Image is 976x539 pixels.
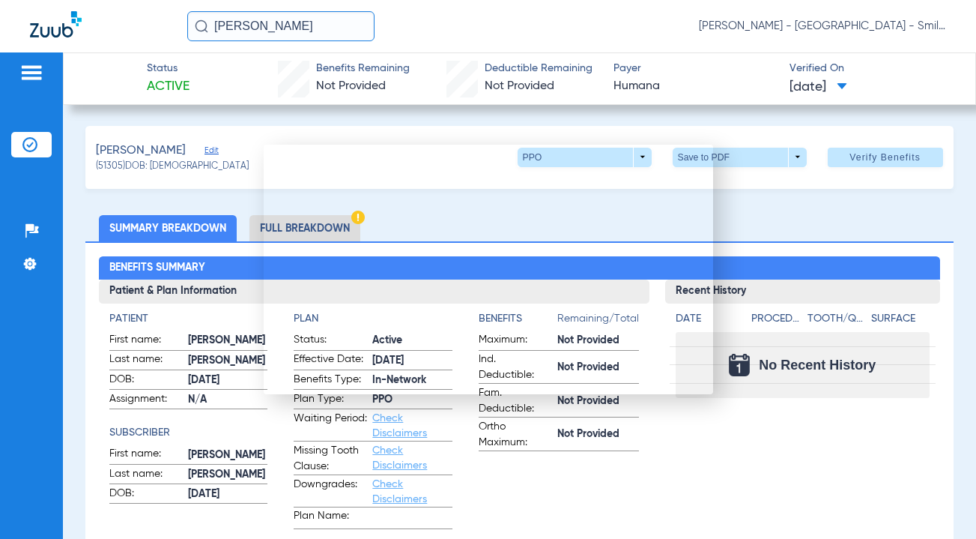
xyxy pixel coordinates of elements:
span: Verify Benefits [849,151,921,163]
span: DOB: [109,372,183,390]
span: [DATE] [188,487,267,502]
span: [DATE] [789,78,847,97]
span: Last name: [109,466,183,484]
span: Plan Type: [294,391,367,409]
span: Status [147,61,190,76]
span: [PERSON_NAME] [188,448,267,463]
span: Not Provided [557,427,639,442]
span: DOB: [109,486,183,504]
span: Not Provided [557,394,639,409]
a: Check Disclaimers [372,413,427,439]
span: First name: [109,446,183,464]
h3: Patient & Plan Information [99,280,649,304]
iframe: Chat Widget [901,467,976,539]
span: [PERSON_NAME] [188,467,267,483]
span: Last name: [109,352,183,370]
a: Check Disclaimers [372,445,427,471]
span: [PERSON_NAME] [188,333,267,349]
span: PPO [372,392,452,408]
span: Humana [613,77,776,96]
span: N/A [188,392,267,408]
li: Full Breakdown [249,215,360,241]
span: Active [147,77,190,96]
img: Zuub Logo [30,11,82,37]
a: Check Disclaimers [372,479,427,505]
h4: Tooth/Quad [807,311,866,327]
span: Verified On [789,61,952,76]
app-breakdown-title: Surface [871,311,930,332]
span: Not Provided [316,80,386,92]
span: Deductible Remaining [485,61,592,76]
h4: Surface [871,311,930,327]
span: Payer [613,61,776,76]
span: Waiting Period: [294,411,367,441]
span: [DATE] [188,373,267,388]
app-breakdown-title: Tooth/Quad [807,311,866,332]
input: Search for patients [187,11,375,41]
img: hamburger-icon [19,64,43,82]
h2: Benefits Summary [99,256,940,280]
span: Benefits Remaining [316,61,410,76]
app-breakdown-title: Procedure [751,311,802,332]
span: First name: [109,332,183,350]
span: [PERSON_NAME] - [GEOGRAPHIC_DATA] - SmileLand PD [699,19,946,34]
span: Missing Tooth Clause: [294,443,367,475]
span: (51305) DOB: [DEMOGRAPHIC_DATA] [96,160,249,174]
span: Plan Name: [294,508,367,529]
img: Search Icon [195,19,208,33]
span: Downgrades: [294,477,367,507]
span: Fam. Deductible: [479,385,552,417]
h4: Subscriber [109,425,267,441]
span: [PERSON_NAME] [188,353,267,369]
span: Assignment: [109,391,183,409]
h4: Patient [109,311,267,327]
span: No Recent History [759,358,876,373]
li: Summary Breakdown [99,215,237,241]
span: Ortho Maximum: [479,419,552,451]
span: Edit [204,145,218,160]
span: Not Provided [485,80,554,92]
h3: Recent History [665,280,940,304]
span: [PERSON_NAME] [96,142,186,160]
h4: Procedure [751,311,802,327]
img: Calendar [729,354,750,376]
